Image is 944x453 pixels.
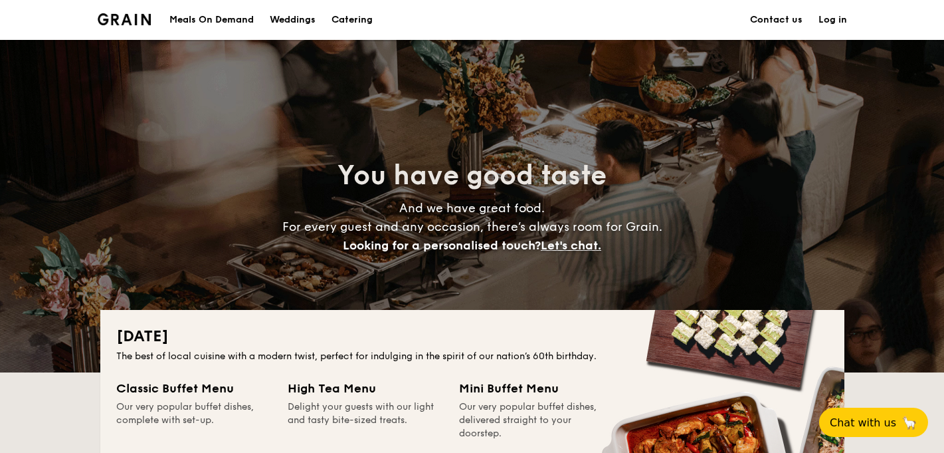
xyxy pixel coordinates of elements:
[98,13,151,25] a: Logotype
[819,408,928,437] button: Chat with us🦙
[459,379,614,398] div: Mini Buffet Menu
[288,400,443,440] div: Delight your guests with our light and tasty bite-sized treats.
[288,379,443,398] div: High Tea Menu
[343,238,541,253] span: Looking for a personalised touch?
[116,350,828,363] div: The best of local cuisine with a modern twist, perfect for indulging in the spirit of our nation’...
[337,160,607,192] span: You have good taste
[459,400,614,440] div: Our very popular buffet dishes, delivered straight to your doorstep.
[116,400,272,440] div: Our very popular buffet dishes, complete with set-up.
[901,415,917,430] span: 🦙
[541,238,601,253] span: Let's chat.
[98,13,151,25] img: Grain
[830,416,896,429] span: Chat with us
[116,326,828,347] h2: [DATE]
[282,201,662,253] span: And we have great food. For every guest and any occasion, there’s always room for Grain.
[116,379,272,398] div: Classic Buffet Menu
